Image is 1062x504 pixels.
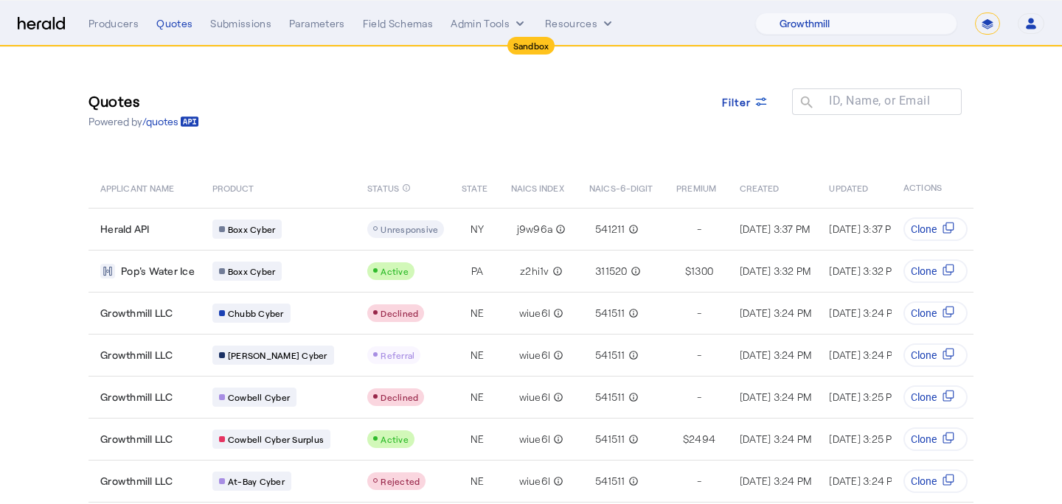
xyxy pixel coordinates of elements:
span: Clone [911,474,937,489]
div: Sandbox [507,37,555,55]
mat-icon: info_outline [550,306,563,321]
span: PRODUCT [212,180,254,195]
mat-icon: info_outline [402,180,411,196]
span: Clone [911,264,937,279]
span: Unresponsive [381,224,438,234]
mat-icon: info_outline [625,474,639,489]
span: PREMIUM [676,180,716,195]
span: wiue6l [519,432,551,447]
span: [DATE] 3:24 PM [740,391,812,403]
span: [DATE] 3:37 PM [829,223,900,235]
span: 541211 [595,222,625,237]
span: At-Bay Cyber [228,475,285,487]
span: [DATE] 3:25 PM [829,433,900,445]
span: [DATE] 3:24 PM [829,349,901,361]
span: Clone [911,432,937,447]
span: 311520 [595,264,628,279]
span: Active [381,434,409,444]
span: [PERSON_NAME] Cyber [228,349,327,361]
span: $ [685,264,691,279]
span: [DATE] 3:24 PM [740,349,812,361]
div: Field Schemas [363,16,434,31]
span: wiue6l [519,348,551,363]
div: Quotes [156,16,192,31]
span: 541511 [595,474,625,489]
span: Growthmill LLC [100,306,173,321]
mat-icon: info_outline [550,348,563,363]
span: 541511 [595,306,625,321]
mat-icon: info_outline [625,306,639,321]
span: 541511 [595,390,625,405]
span: j9w96a [517,222,553,237]
mat-icon: info_outline [552,222,566,237]
div: Producers [88,16,139,31]
button: Clone [903,469,968,493]
button: Filter [710,88,781,115]
span: [DATE] 3:24 PM [740,433,812,445]
span: [DATE] 3:24 PM [740,475,812,487]
mat-icon: info_outline [625,348,639,363]
button: Clone [903,427,968,451]
p: Powered by [88,114,199,129]
button: Clone [903,385,968,409]
span: Clone [911,222,937,237]
span: Declined [381,392,418,402]
span: Chubb Cyber [228,307,284,319]
mat-icon: info_outline [550,432,563,447]
span: - [697,348,701,363]
button: Resources dropdown menu [545,16,615,31]
span: NE [471,474,485,489]
span: Cowbell Cyber Surplus [228,433,324,445]
span: Growthmill LLC [100,390,173,405]
span: STATUS [367,180,399,195]
span: wiue6l [519,390,551,405]
span: [DATE] 3:24 PM [829,307,901,319]
span: PA [471,264,484,279]
span: Clone [911,348,937,363]
mat-icon: info_outline [550,390,563,405]
span: UPDATED [829,180,868,195]
button: Clone [903,259,968,283]
mat-icon: search [792,94,817,113]
span: 1300 [691,264,713,279]
a: /quotes [142,114,199,129]
span: APPLICANT NAME [100,180,174,195]
img: Herald Logo [18,17,65,31]
div: Submissions [210,16,271,31]
span: Growthmill LLC [100,474,173,489]
span: 541511 [595,348,625,363]
span: - [697,306,701,321]
span: NE [471,390,485,405]
mat-icon: info_outline [628,264,641,279]
span: NY [471,222,485,237]
span: - [697,474,701,489]
span: Clone [911,390,937,405]
span: - [697,390,701,405]
button: Clone [903,217,968,241]
span: Growthmill LLC [100,348,173,363]
span: Referral [381,350,414,360]
span: [DATE] 3:24 PM [740,307,812,319]
span: Boxx Cyber [228,265,276,277]
span: [DATE] 3:37 PM [740,223,811,235]
span: Declined [381,308,418,318]
span: wiue6l [519,306,551,321]
mat-icon: info_outline [550,474,563,489]
mat-icon: info_outline [625,432,639,447]
span: wiue6l [519,474,551,489]
mat-icon: info_outline [549,264,563,279]
span: Rejected [381,476,420,486]
span: Growthmill LLC [100,432,173,447]
span: NAICS INDEX [511,180,564,195]
span: NE [471,348,485,363]
span: NAICS-6-DIGIT [589,180,653,195]
span: NE [471,306,485,321]
mat-icon: info_outline [625,390,639,405]
div: Parameters [289,16,345,31]
span: [DATE] 3:25 PM [829,391,900,403]
span: Active [381,266,409,276]
span: STATE [462,180,487,195]
mat-icon: info_outline [625,222,639,237]
mat-label: ID, Name, or Email [829,94,930,108]
span: $ [683,432,689,447]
